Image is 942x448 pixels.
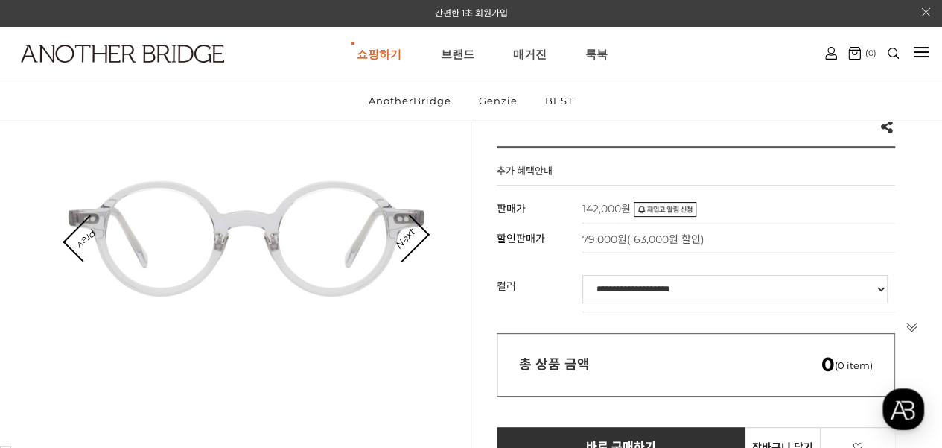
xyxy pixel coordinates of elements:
[230,347,248,359] span: 설정
[192,324,286,362] a: 설정
[821,359,873,371] span: (0 item)
[634,202,696,217] img: 재입고 알림 SMS
[7,45,149,99] a: logo
[825,47,837,60] img: cart
[582,202,631,215] strong: 142,000원
[497,268,582,312] th: 컬러
[532,81,586,120] a: BEST
[497,163,553,185] h4: 추가 혜택안내
[888,48,899,59] img: search
[21,45,224,63] img: logo
[497,202,526,215] span: 판매가
[356,81,464,120] a: AnotherBridge
[441,27,474,81] a: 브랜드
[582,233,704,246] span: 79,000원
[47,40,445,438] img: ecfe98d779acf6a1cb03855f77ed1ffa.jpg
[357,27,401,81] a: 쇼핑하기
[513,27,547,81] a: 매거진
[497,232,545,245] span: 할인판매가
[466,81,530,120] a: Genzie
[848,47,876,60] a: (0)
[848,47,861,60] img: cart
[98,324,192,362] a: 대화
[861,48,876,58] span: (0)
[47,347,56,359] span: 홈
[435,7,508,19] a: 간편한 1초 회원가입
[627,233,704,246] span: ( 63,000원 할인)
[382,216,428,262] a: Next
[4,324,98,362] a: 홈
[65,216,109,261] a: Prev
[821,353,835,376] em: 0
[519,356,590,373] strong: 총 상품 금액
[136,347,154,359] span: 대화
[585,27,608,81] a: 룩북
